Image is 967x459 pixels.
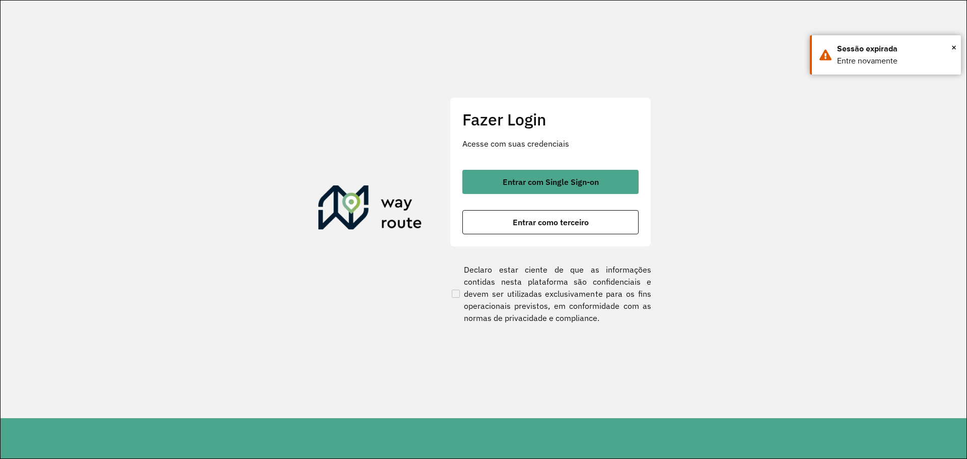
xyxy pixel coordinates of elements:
p: Acesse com suas credenciais [462,138,639,150]
div: Sessão expirada [837,43,953,55]
img: Roteirizador AmbevTech [318,185,422,234]
span: × [951,40,956,55]
div: Entre novamente [837,55,953,67]
button: button [462,210,639,234]
span: Entrar como terceiro [513,218,589,226]
h2: Fazer Login [462,110,639,129]
span: Entrar com Single Sign-on [503,178,599,186]
label: Declaro estar ciente de que as informações contidas nesta plataforma são confidenciais e devem se... [450,264,651,324]
button: Close [951,40,956,55]
button: button [462,170,639,194]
